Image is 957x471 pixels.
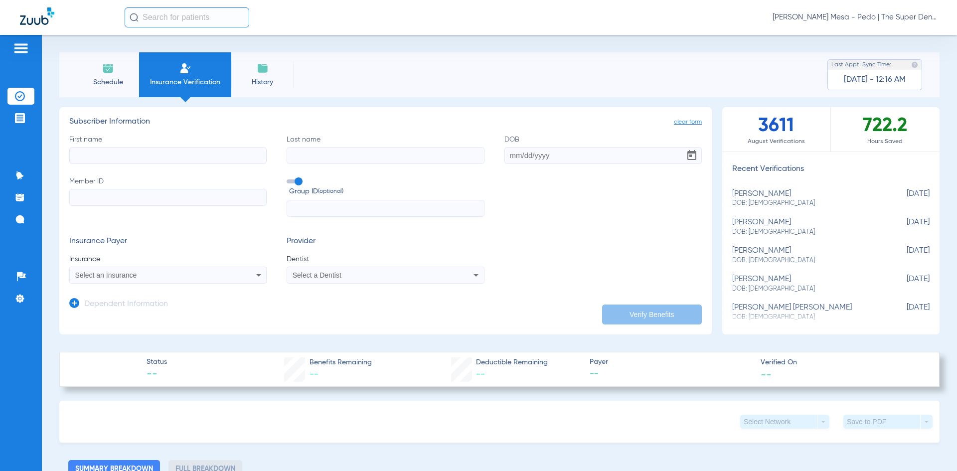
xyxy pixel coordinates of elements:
span: History [239,77,286,87]
div: [PERSON_NAME] [732,218,880,236]
span: [DATE] [880,189,930,208]
label: First name [69,135,267,164]
label: Member ID [69,176,267,217]
input: Search for patients [125,7,249,27]
span: Select a Dentist [293,271,341,279]
span: [DATE] - 12:16 AM [844,75,906,85]
span: Verified On [761,357,923,368]
span: Dentist [287,254,484,264]
img: History [257,62,269,74]
img: Schedule [102,62,114,74]
span: Schedule [84,77,132,87]
span: clear form [674,117,702,127]
img: last sync help info [911,61,918,68]
span: DOB: [DEMOGRAPHIC_DATA] [732,199,880,208]
h3: Insurance Payer [69,237,267,247]
div: 722.2 [831,107,940,152]
img: Search Icon [130,13,139,22]
div: [PERSON_NAME] [732,275,880,293]
span: Insurance Verification [147,77,224,87]
span: Benefits Remaining [310,357,372,368]
label: DOB [504,135,702,164]
span: -- [761,369,772,379]
div: [PERSON_NAME] [732,246,880,265]
button: Verify Benefits [602,305,702,324]
span: DOB: [DEMOGRAPHIC_DATA] [732,285,880,294]
span: [DATE] [880,246,930,265]
input: Last name [287,147,484,164]
span: Payer [590,357,752,367]
h3: Recent Verifications [722,164,940,174]
img: Manual Insurance Verification [179,62,191,74]
span: [DATE] [880,303,930,321]
span: [DATE] [880,218,930,236]
div: 3611 [722,107,831,152]
input: First name [69,147,267,164]
span: DOB: [DEMOGRAPHIC_DATA] [732,228,880,237]
span: -- [476,370,485,379]
h3: Subscriber Information [69,117,702,127]
button: Open calendar [682,146,702,165]
span: [PERSON_NAME] Mesa - Pedo | The Super Dentists [773,12,937,22]
input: DOBOpen calendar [504,147,702,164]
img: hamburger-icon [13,42,29,54]
h3: Dependent Information [84,300,168,310]
span: Deductible Remaining [476,357,548,368]
span: Last Appt. Sync Time: [831,60,891,70]
span: Status [147,357,167,367]
span: -- [590,368,752,380]
h3: Provider [287,237,484,247]
div: [PERSON_NAME] [PERSON_NAME] [732,303,880,321]
span: August Verifications [722,137,830,147]
small: (optional) [318,186,343,197]
span: Select an Insurance [75,271,137,279]
input: Member ID [69,189,267,206]
span: -- [310,370,319,379]
span: [DATE] [880,275,930,293]
iframe: Chat Widget [907,423,957,471]
span: -- [147,368,167,382]
img: Zuub Logo [20,7,54,25]
span: Insurance [69,254,267,264]
span: Hours Saved [831,137,940,147]
span: Group ID [289,186,484,197]
label: Last name [287,135,484,164]
span: DOB: [DEMOGRAPHIC_DATA] [732,256,880,265]
div: [PERSON_NAME] [732,189,880,208]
